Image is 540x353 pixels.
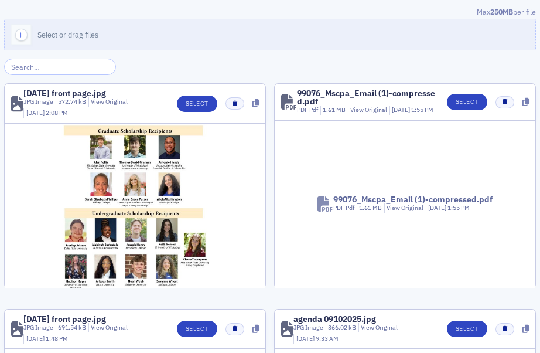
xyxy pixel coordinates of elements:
[411,106,433,114] span: 1:55 PM
[357,203,382,213] div: 1.61 MB
[37,30,98,39] span: Select or drag files
[4,19,536,50] button: Select or drag files
[361,323,398,331] a: View Original
[297,89,439,106] div: 99076_Mscpa_Email (1)-compressed.pdf
[23,323,53,332] div: JPG Image
[46,334,68,342] span: 1:48 PM
[333,195,493,203] div: 99076_Mscpa_Email (1)-compressed.pdf
[46,108,68,117] span: 2:08 PM
[297,106,318,115] div: PDF Pdf
[447,94,487,110] button: Select
[91,323,128,331] a: View Original
[177,321,217,337] button: Select
[56,97,87,107] div: 572.74 kB
[387,203,423,212] a: View Original
[23,315,106,323] div: [DATE] front page.jpg
[23,89,106,97] div: [DATE] front page.jpg
[320,106,346,115] div: 1.61 MB
[447,321,487,337] button: Select
[296,334,316,342] span: [DATE]
[350,106,387,114] a: View Original
[447,203,470,212] span: 1:55 PM
[326,323,357,332] div: 366.02 kB
[23,97,53,107] div: JPG Image
[26,334,46,342] span: [DATE]
[428,203,447,212] span: [DATE]
[316,334,339,342] span: 9:33 AM
[392,106,411,114] span: [DATE]
[91,97,128,106] a: View Original
[4,59,116,75] input: Search…
[293,323,323,332] div: JPG Image
[333,203,354,213] div: PDF Pdf
[56,323,87,332] div: 691.54 kB
[490,7,513,16] span: 250MB
[293,315,376,323] div: agenda 09102025.jpg
[4,6,536,19] div: Max per file
[26,108,46,117] span: [DATE]
[177,96,217,112] button: Select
